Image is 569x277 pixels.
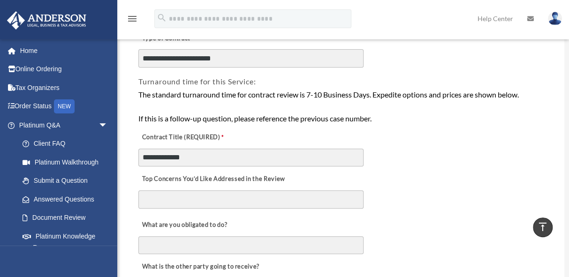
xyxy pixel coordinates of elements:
[7,78,122,97] a: Tax Organizers
[54,99,75,113] div: NEW
[13,209,117,227] a: Document Review
[138,89,546,125] div: The standard turnaround time for contract review is 7-10 Business Days. Expedite options and pric...
[13,227,122,257] a: Platinum Knowledge Room
[138,219,232,232] label: What are you obligated to do?
[138,261,262,274] label: What is the other party going to receive?
[13,153,122,172] a: Platinum Walkthrough
[127,16,138,24] a: menu
[127,13,138,24] i: menu
[7,116,122,135] a: Platinum Q&Aarrow_drop_down
[7,60,122,79] a: Online Ordering
[548,12,562,25] img: User Pic
[537,221,548,232] i: vertical_align_top
[138,131,232,144] label: Contract Title (REQUIRED)
[7,41,122,60] a: Home
[13,190,122,209] a: Answered Questions
[138,77,256,86] span: Turnaround time for this Service:
[13,172,122,190] a: Submit a Question
[138,173,288,186] label: Top Concerns You’d Like Addressed in the Review
[13,135,122,153] a: Client FAQ
[99,116,117,135] span: arrow_drop_down
[157,13,167,23] i: search
[7,97,122,116] a: Order StatusNEW
[4,11,89,30] img: Anderson Advisors Platinum Portal
[533,217,553,237] a: vertical_align_top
